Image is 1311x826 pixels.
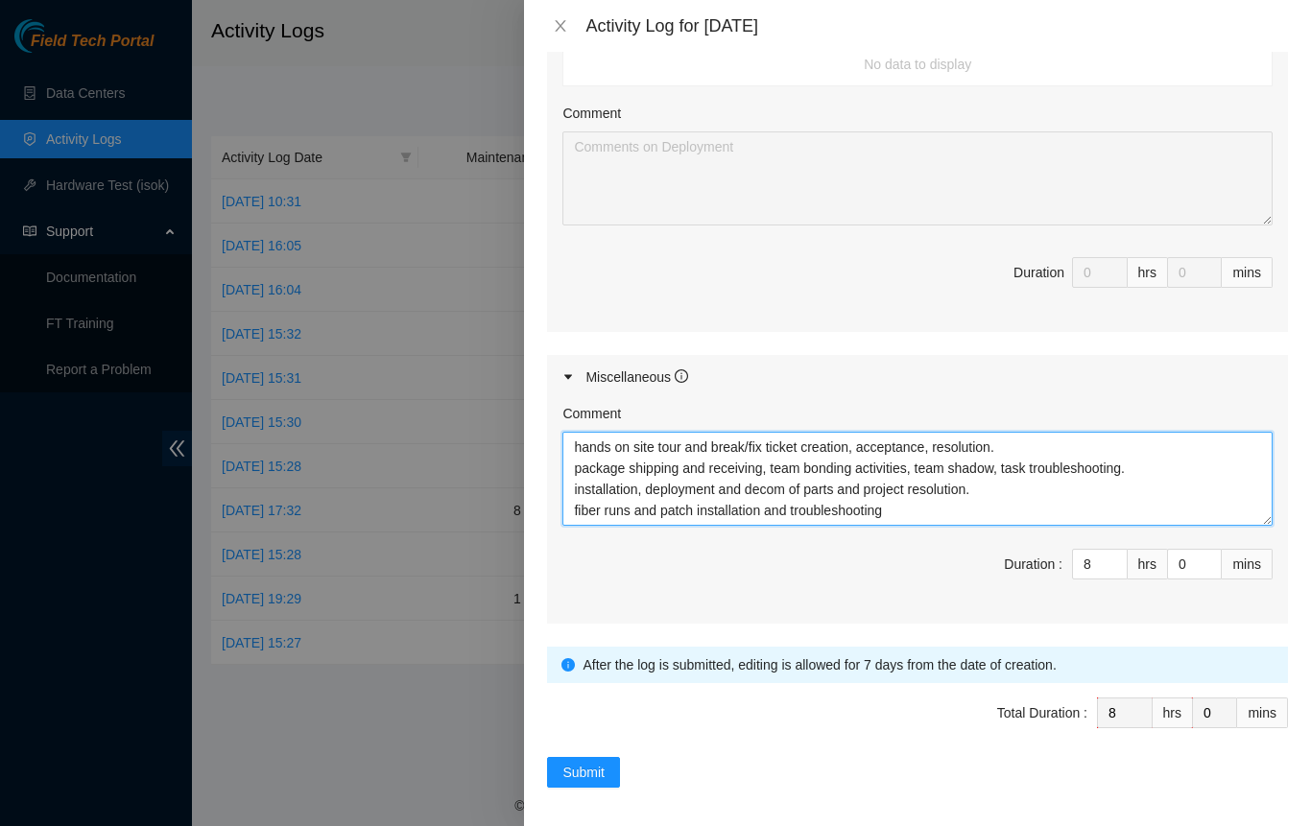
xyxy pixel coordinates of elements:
[562,432,1273,526] textarea: Comment
[675,369,688,383] span: info-circle
[547,355,1288,399] div: Miscellaneous info-circle
[997,702,1087,723] div: Total Duration :
[547,757,620,788] button: Submit
[1237,697,1288,728] div: mins
[1004,554,1062,575] div: Duration :
[562,762,605,783] span: Submit
[562,131,1273,225] textarea: Comment
[553,18,568,34] span: close
[563,43,1273,86] td: No data to display
[562,103,621,124] label: Comment
[1153,697,1193,728] div: hrs
[547,17,574,35] button: Close
[562,371,574,383] span: caret-right
[583,654,1274,675] div: After the log is submitted, editing is allowed for 7 days from the date of creation.
[562,403,621,424] label: Comment
[585,366,688,388] div: Miscellaneous
[1222,549,1273,579] div: mins
[1013,262,1064,283] div: Duration
[561,658,575,672] span: info-circle
[1222,257,1273,288] div: mins
[1128,257,1168,288] div: hrs
[1128,549,1168,579] div: hrs
[585,15,1288,36] div: Activity Log for [DATE]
